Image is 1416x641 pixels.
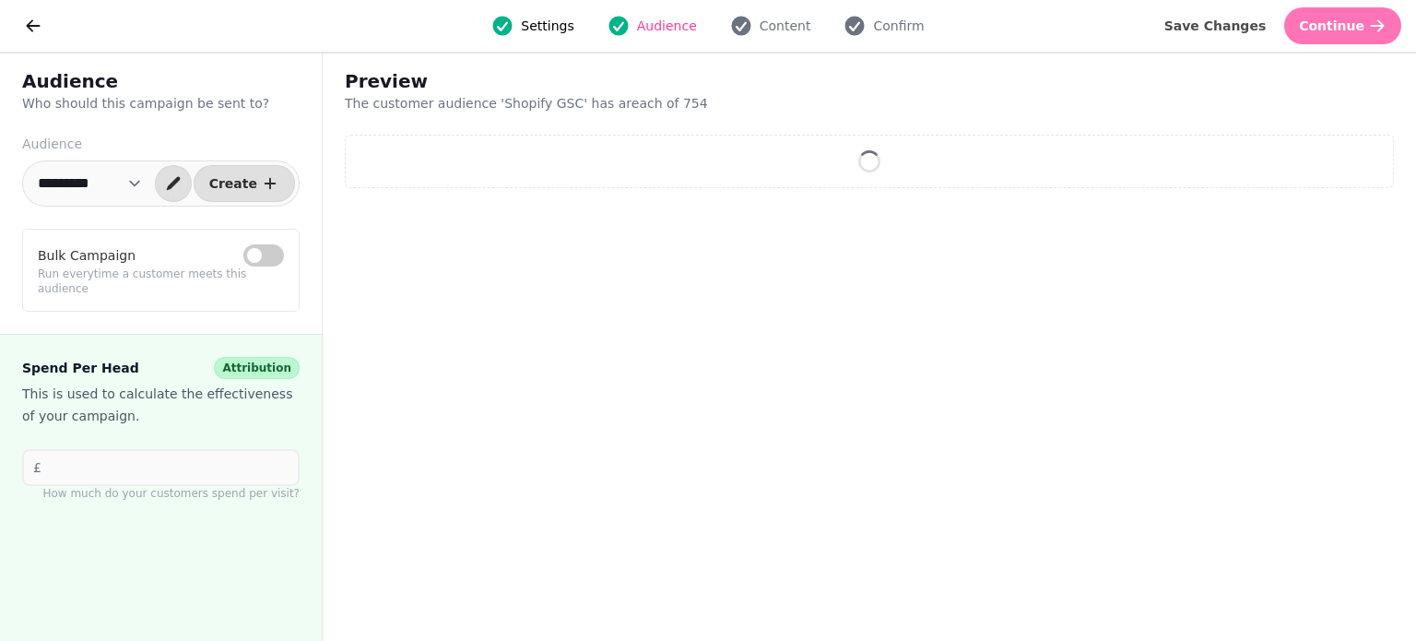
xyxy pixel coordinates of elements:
p: Who should this campaign be sent to? [22,94,300,113]
span: Content [760,17,811,35]
button: Continue [1284,7,1401,44]
h2: Preview [345,68,699,94]
p: This is used to calculate the effectiveness of your campaign. [22,383,300,427]
p: The customer audience ' Shopify GSC ' has a reach of 754 [345,94,817,113]
button: Create [194,165,295,202]
span: Confirm [873,17,924,35]
p: Run everytime a customer meets this audience [38,267,284,296]
button: Save Changes [1150,7,1281,44]
span: Save Changes [1164,19,1267,32]
span: Spend Per Head [22,357,139,379]
p: How much do your customers spend per visit? [22,486,300,501]
span: Audience [637,17,697,35]
span: Continue [1299,19,1364,32]
button: go back [15,7,52,44]
span: Create [209,177,257,190]
label: Bulk Campaign [38,244,136,267]
span: Settings [521,17,573,35]
div: Attribution [214,357,300,379]
h2: Audience [22,68,300,94]
label: Audience [22,135,300,153]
